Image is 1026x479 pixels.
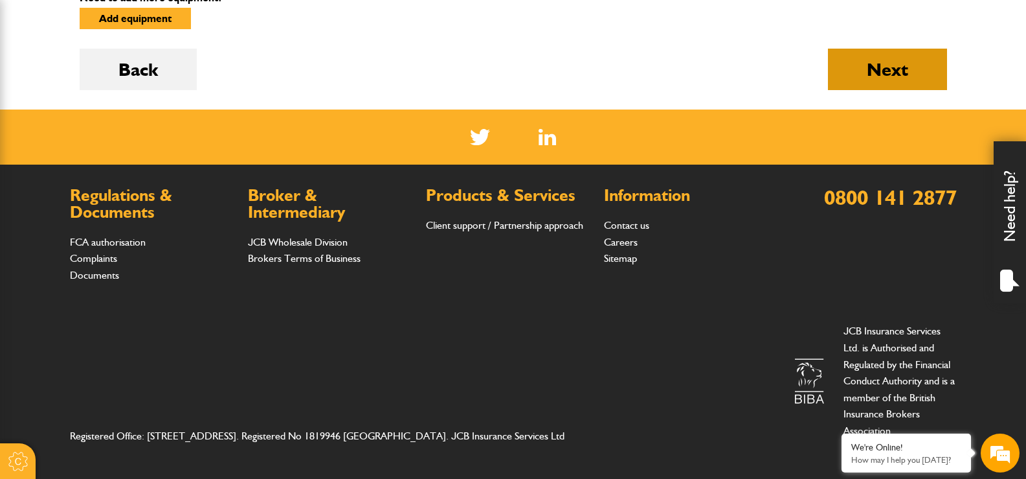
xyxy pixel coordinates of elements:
[828,49,947,90] button: Next
[426,187,591,204] h2: Products & Services
[248,236,348,248] a: JCB Wholesale Division
[67,73,217,89] div: Chat with us now
[851,442,961,453] div: We're Online!
[70,428,592,445] address: Registered Office: [STREET_ADDRESS]. Registered No 1819946 [GEOGRAPHIC_DATA]. JCB Insurance Servi...
[994,141,1026,303] div: Need help?
[604,187,769,204] h2: Information
[22,72,54,90] img: d_20077148190_company_1631870298795_20077148190
[539,129,556,145] a: LinkedIn
[604,252,637,264] a: Sitemap
[70,252,117,264] a: Complaints
[539,129,556,145] img: Linked In
[851,455,961,465] p: How may I help you today?
[17,120,236,148] input: Enter your last name
[80,49,197,90] button: Back
[426,219,583,231] a: Client support / Partnership approach
[17,235,236,366] textarea: Type your message and hit 'Enter'
[212,6,243,38] div: Minimize live chat window
[248,252,361,264] a: Brokers Terms of Business
[17,196,236,225] input: Enter your phone number
[843,323,957,439] p: JCB Insurance Services Ltd. is Authorised and Regulated by the Financial Conduct Authority and is...
[604,236,638,248] a: Careers
[824,185,957,210] a: 0800 141 2877
[70,269,119,281] a: Documents
[248,187,413,220] h2: Broker & Intermediary
[17,158,236,187] input: Enter your email address
[470,129,490,145] img: Twitter
[70,187,235,220] h2: Regulations & Documents
[70,236,146,248] a: FCA authorisation
[604,219,649,231] a: Contact us
[176,377,235,394] em: Start Chat
[80,8,191,29] button: Add equipment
